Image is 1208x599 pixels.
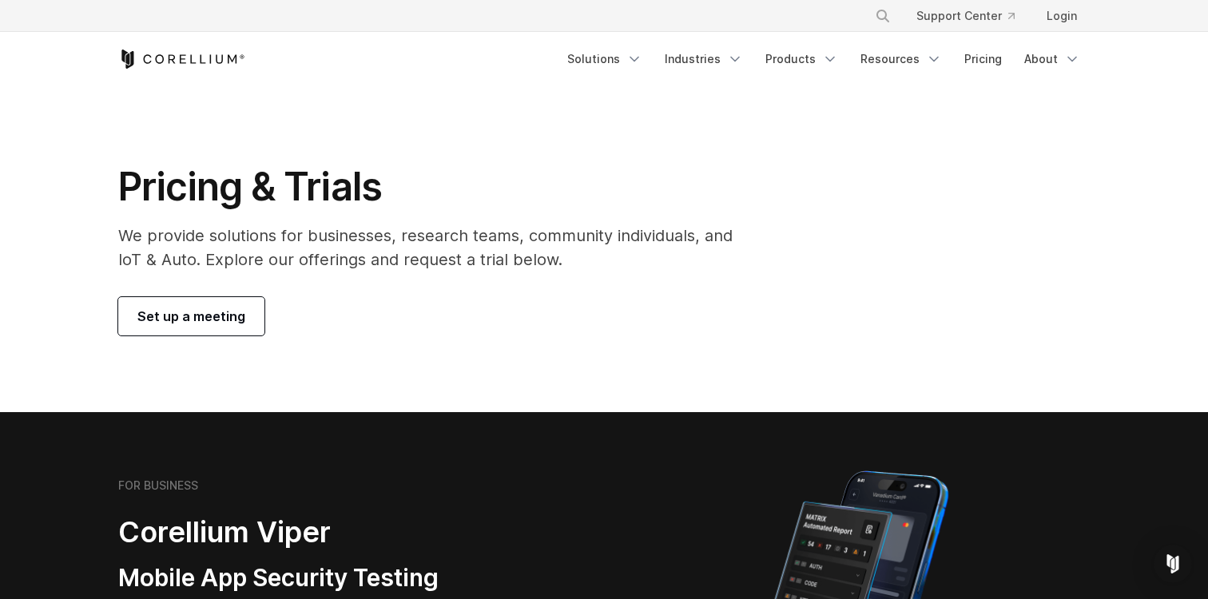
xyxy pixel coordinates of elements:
[118,563,527,593] h3: Mobile App Security Testing
[1015,45,1090,73] a: About
[756,45,848,73] a: Products
[118,224,755,272] p: We provide solutions for businesses, research teams, community individuals, and IoT & Auto. Explo...
[868,2,897,30] button: Search
[1034,2,1090,30] a: Login
[851,45,952,73] a: Resources
[558,45,652,73] a: Solutions
[1154,545,1192,583] div: Open Intercom Messenger
[118,478,198,493] h6: FOR BUSINESS
[118,50,245,69] a: Corellium Home
[118,514,527,550] h2: Corellium Viper
[137,307,245,326] span: Set up a meeting
[955,45,1011,73] a: Pricing
[558,45,1090,73] div: Navigation Menu
[118,297,264,335] a: Set up a meeting
[118,163,755,211] h1: Pricing & Trials
[904,2,1027,30] a: Support Center
[655,45,753,73] a: Industries
[856,2,1090,30] div: Navigation Menu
